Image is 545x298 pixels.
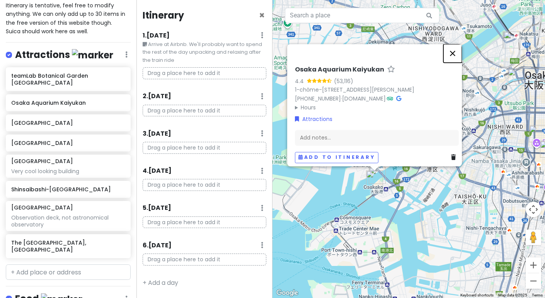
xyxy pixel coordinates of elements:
div: Very cool looking building [11,168,125,175]
h6: 6 . [DATE] [143,242,172,250]
h6: Osaka Aquarium Kaiyukan [11,99,125,106]
div: Kuchu Teien Observatory [501,28,524,51]
a: Star place [387,66,395,74]
div: Observation deck, not astronomical observatory [11,214,125,228]
h6: [GEOGRAPHIC_DATA] [11,140,125,146]
span: Close itinerary [259,9,265,22]
button: Zoom out [526,273,541,289]
a: [PHONE_NUMBER] [295,95,341,102]
h6: 1 . [DATE] [143,32,170,40]
h4: Itinerary [143,9,184,21]
button: Close [443,44,462,63]
div: Osaka Aquarium Kaiyukan [363,167,386,191]
h6: [GEOGRAPHIC_DATA] [11,119,125,126]
p: Drag a place here to add it [143,67,267,79]
input: Search a place [285,8,439,23]
input: + Add place or address [6,264,131,280]
a: 1-chōme-[STREET_ADDRESS][PERSON_NAME] [295,86,414,94]
h6: Osaka Aquarium Kaiyukan [295,66,384,74]
a: Delete place [451,153,459,162]
h6: 5 . [DATE] [143,204,171,212]
h6: 2 . [DATE] [143,92,171,100]
h6: The [GEOGRAPHIC_DATA], [GEOGRAPHIC_DATA] [11,239,125,253]
button: Keyboard shortcuts [460,293,494,298]
h6: 3 . [DATE] [143,130,171,138]
a: Terms (opens in new tab) [532,293,543,297]
h6: teamLab Botanical Garden [GEOGRAPHIC_DATA] [11,72,125,86]
h4: Attractions [15,49,113,61]
summary: Hours [295,103,459,112]
button: Add to itinerary [295,152,378,163]
button: Drag Pegman onto the map to open Street View [526,230,541,245]
i: Tripadvisor [387,96,393,101]
div: Umeda Sky Building [499,28,523,51]
div: · · [295,66,459,112]
div: The National Museum of Art, Osaka [505,65,528,89]
p: Drag a place here to add it [143,179,267,191]
div: 4.4 [295,77,307,85]
a: [DOMAIN_NAME] [342,95,386,102]
button: Zoom in [526,257,541,273]
button: Close [259,11,265,20]
a: Attractions [295,115,332,123]
i: Google Maps [396,96,401,101]
p: Drag a place here to add it [143,105,267,117]
div: Tempozan Harbor Village [366,164,389,187]
button: Map camera controls [526,202,541,217]
div: Add notes... [295,129,459,146]
span: Map data ©2025 [498,293,527,297]
h6: [GEOGRAPHIC_DATA] [11,204,73,211]
p: Drag a place here to add it [143,216,267,228]
a: + Add a day [143,278,178,287]
a: Open this area in Google Maps (opens a new window) [274,288,300,298]
h6: [GEOGRAPHIC_DATA] [11,158,73,165]
img: Google [274,288,300,298]
img: marker [72,49,113,61]
small: Arrive at Airbnb. We'll probably want to spend the rest of the day unpacking and relaxing after t... [143,41,267,64]
p: Drag a place here to add it [143,254,267,266]
span: Itinerary is tentative, feel free to modify anything. We can only add up to 30 items in the free ... [6,2,127,35]
p: Drag a place here to add it [143,142,267,154]
div: (53,116) [334,77,353,85]
h6: 4 . [DATE] [143,167,172,175]
h6: Shinsaibashi-[GEOGRAPHIC_DATA] [11,186,125,193]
